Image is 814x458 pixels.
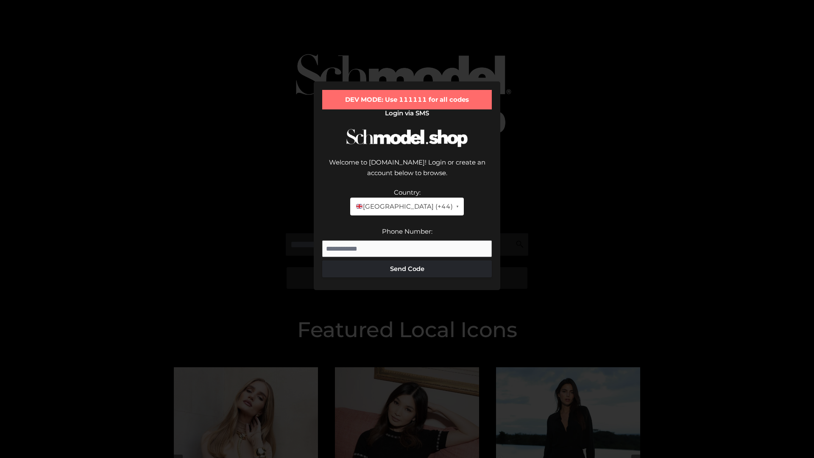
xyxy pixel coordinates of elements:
div: Welcome to [DOMAIN_NAME]! Login or create an account below to browse. [322,157,492,187]
label: Country: [394,188,421,196]
img: 🇬🇧 [356,203,362,209]
img: Schmodel Logo [343,121,471,155]
button: Send Code [322,260,492,277]
h2: Login via SMS [322,109,492,117]
div: DEV MODE: Use 111111 for all codes [322,90,492,109]
span: [GEOGRAPHIC_DATA] (+44) [355,201,452,212]
label: Phone Number: [382,227,432,235]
